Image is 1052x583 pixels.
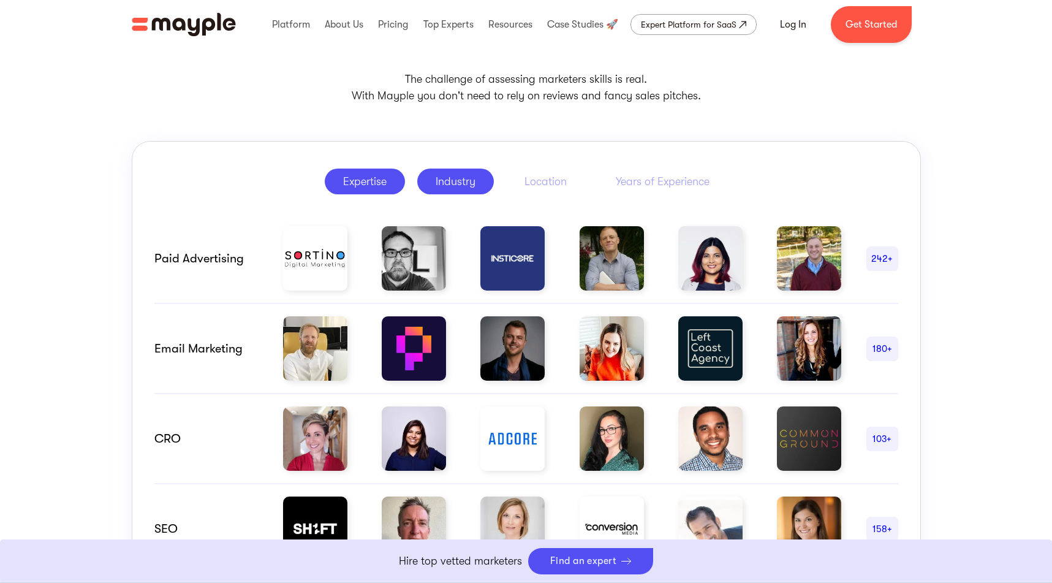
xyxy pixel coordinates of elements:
[524,174,567,189] div: Location
[765,10,821,39] a: Log In
[154,251,259,266] div: Paid advertising
[485,5,535,44] div: Resources
[132,13,236,36] img: Mayple logo
[436,174,475,189] div: Industry
[154,341,259,356] div: email marketing
[132,13,236,36] a: home
[154,432,259,446] div: CRO
[866,432,898,446] div: 103+
[154,522,259,536] div: SEO
[322,5,366,44] div: About Us
[641,17,736,32] div: Expert Platform for SaaS
[343,174,387,189] div: Expertise
[269,5,313,44] div: Platform
[831,6,912,43] a: Get Started
[630,14,757,35] a: Expert Platform for SaaS
[132,71,921,104] p: The challenge of assessing marketers skills is real. With Mayple you don't need to rely on review...
[991,524,1052,583] iframe: Chat Widget
[866,341,898,356] div: 180+
[616,174,710,189] div: Years of Experience
[375,5,411,44] div: Pricing
[866,522,898,536] div: 158+
[420,5,477,44] div: Top Experts
[866,251,898,266] div: 242+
